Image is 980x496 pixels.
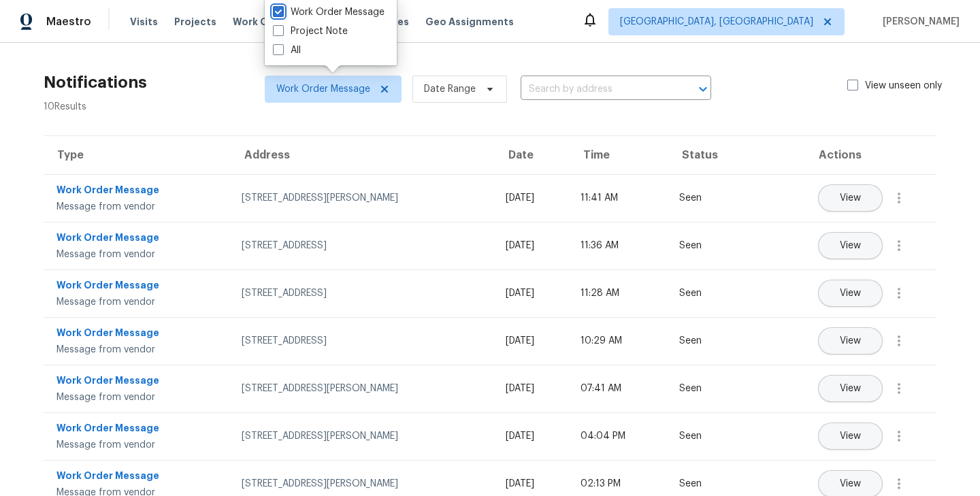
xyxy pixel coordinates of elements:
div: 11:41 AM [581,191,657,205]
div: Seen [679,334,731,348]
div: Seen [679,191,731,205]
span: Work Orders [233,15,295,29]
button: View [818,423,883,450]
div: Work Order Message [56,183,220,200]
span: View [840,384,861,394]
button: View [818,184,883,212]
input: Search by address [521,79,673,100]
button: View [818,232,883,259]
div: Message from vendor [56,200,220,214]
span: Maestro [46,15,91,29]
span: View [840,479,861,489]
div: 10 Results [44,100,147,114]
th: Actions [742,136,936,174]
div: [DATE] [506,239,559,252]
div: Message from vendor [56,295,220,309]
span: View [840,288,861,299]
span: Work Order Message [276,82,370,96]
div: [STREET_ADDRESS] [242,239,484,252]
div: 04:04 PM [581,429,657,443]
button: View [818,280,883,307]
div: Work Order Message [56,374,220,391]
button: View [818,327,883,354]
div: [STREET_ADDRESS][PERSON_NAME] [242,382,484,395]
span: Geo Assignments [425,15,514,29]
div: Work Order Message [56,231,220,248]
div: [DATE] [506,429,559,443]
span: View [840,193,861,203]
th: Status [668,136,742,174]
div: Work Order Message [56,278,220,295]
div: [DATE] [506,477,559,491]
div: 07:41 AM [581,382,657,395]
button: View [818,375,883,402]
span: View [840,336,861,346]
div: [STREET_ADDRESS] [242,286,484,300]
div: 02:13 PM [581,477,657,491]
div: [STREET_ADDRESS][PERSON_NAME] [242,477,484,491]
th: Time [570,136,668,174]
label: Work Order Message [273,5,385,19]
span: Date Range [424,82,476,96]
div: Message from vendor [56,343,220,357]
span: Visits [130,15,158,29]
span: [GEOGRAPHIC_DATA], [GEOGRAPHIC_DATA] [620,15,813,29]
h2: Notifications [44,76,147,89]
div: Seen [679,286,731,300]
div: Seen [679,477,731,491]
th: Type [44,136,231,174]
span: Projects [174,15,216,29]
div: 10:29 AM [581,334,657,348]
div: Seen [679,382,731,395]
label: Project Note [273,24,348,38]
span: View [840,241,861,251]
div: Work Order Message [56,326,220,343]
th: Date [495,136,570,174]
span: View [840,431,861,442]
div: Seen [679,429,731,443]
div: [DATE] [506,191,559,205]
div: Work Order Message [56,421,220,438]
div: Work Order Message [56,469,220,486]
div: [STREET_ADDRESS][PERSON_NAME] [242,429,484,443]
div: Seen [679,239,731,252]
th: Address [231,136,495,174]
div: [STREET_ADDRESS][PERSON_NAME] [242,191,484,205]
div: [DATE] [506,286,559,300]
div: [DATE] [506,334,559,348]
div: 11:28 AM [581,286,657,300]
div: Message from vendor [56,438,220,452]
div: 11:36 AM [581,239,657,252]
div: [DATE] [506,382,559,395]
button: Open [693,80,713,99]
span: [PERSON_NAME] [877,15,960,29]
div: Message from vendor [56,391,220,404]
label: View unseen only [847,79,958,93]
div: Message from vendor [56,248,220,261]
label: All [273,44,301,57]
div: [STREET_ADDRESS] [242,334,484,348]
